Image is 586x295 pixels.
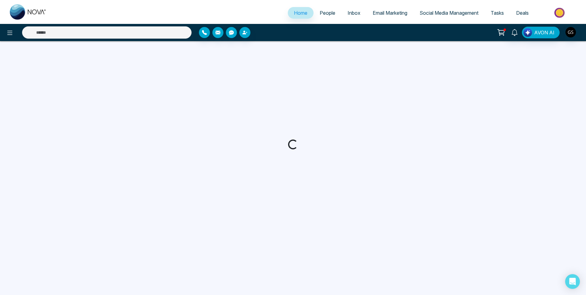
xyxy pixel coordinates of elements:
img: Market-place.gif [538,6,582,20]
a: Inbox [341,7,367,19]
img: Nova CRM Logo [10,4,47,20]
a: Home [288,7,314,19]
span: AVON AI [534,29,554,36]
span: People [320,10,335,16]
a: Tasks [485,7,510,19]
span: Home [294,10,307,16]
span: Social Media Management [420,10,478,16]
img: Lead Flow [523,28,532,37]
span: Inbox [348,10,360,16]
button: AVON AI [522,27,560,38]
a: People [314,7,341,19]
span: Email Marketing [373,10,407,16]
a: Deals [510,7,535,19]
a: Email Marketing [367,7,413,19]
span: Deals [516,10,529,16]
a: Social Media Management [413,7,485,19]
img: User Avatar [565,27,576,37]
div: Open Intercom Messenger [565,274,580,289]
span: Tasks [491,10,504,16]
